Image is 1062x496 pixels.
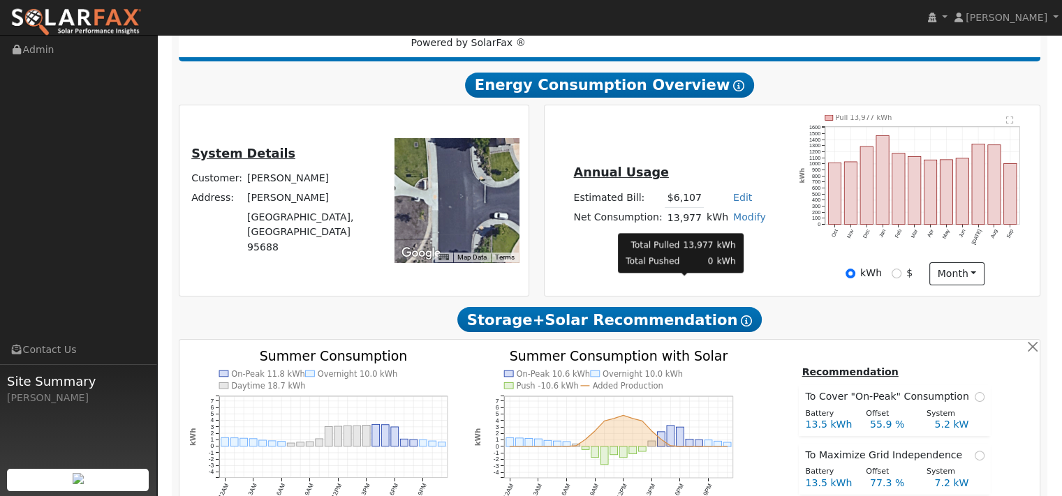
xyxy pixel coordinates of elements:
[798,476,862,490] div: 13.5 kWh
[391,427,399,446] rect: onclick=""
[862,228,871,239] text: Dec
[245,188,376,208] td: [PERSON_NAME]
[619,446,627,458] rect: onclick=""
[631,417,633,419] circle: onclick=""
[7,391,149,405] div: [PERSON_NAME]
[245,168,376,188] td: [PERSON_NAME]
[231,369,305,379] text: On-Peak 11.8 kWh
[809,137,820,143] text: 1400
[812,179,820,185] text: 700
[862,417,927,432] div: 55.9 %
[812,209,820,216] text: 200
[966,12,1047,23] span: [PERSON_NAME]
[593,430,596,432] circle: onclick=""
[726,445,728,447] circle: onclick=""
[473,428,482,446] text: kWh
[510,348,728,363] text: Summer Consumption with Solar
[622,414,624,416] circle: onclick=""
[971,228,983,246] text: [DATE]
[208,449,214,456] text: -1
[419,440,427,446] rect: onclick=""
[1006,116,1014,124] text: 
[517,369,591,379] text: On-Peak 10.6 kWh
[210,404,214,411] text: 6
[438,253,448,262] button: Keyboard shortcuts
[818,221,820,227] text: 0
[563,442,570,446] rect: onclick=""
[686,439,693,446] rect: onclick=""
[208,462,214,469] text: -3
[589,482,600,496] text: 9AM
[846,228,855,239] text: Nov
[733,80,744,91] i: Show Help
[571,188,665,208] td: Estimated Bill:
[496,436,499,443] text: 1
[494,456,499,463] text: -2
[210,398,214,405] text: 7
[398,244,444,262] img: Google
[189,188,245,208] td: Address:
[809,160,820,167] text: 1000
[400,439,408,446] rect: onclick=""
[812,185,820,191] text: 600
[707,445,709,447] circle: onclick=""
[733,192,752,203] a: Edit
[625,255,680,269] td: Total Pushed
[429,441,436,446] rect: onclick=""
[988,145,1001,225] rect: onclick=""
[830,228,839,238] text: Oct
[554,441,561,446] rect: onclick=""
[641,420,643,422] circle: onclick=""
[496,398,499,405] text: 7
[908,156,921,224] rect: onclick=""
[688,445,691,447] circle: onclick=""
[496,443,499,450] text: 0
[591,446,599,458] rect: onclick=""
[805,389,974,404] span: To Cover "On-Peak" Consumption
[723,442,731,446] rect: onclick=""
[812,167,820,173] text: 900
[919,466,980,478] div: System
[494,462,499,469] text: -3
[584,438,587,440] circle: onclick=""
[258,440,266,446] rect: onclick=""
[210,423,214,430] text: 3
[249,439,257,446] rect: onclick=""
[362,426,370,446] rect: onclick=""
[846,269,855,278] input: kWh
[287,443,295,446] rect: onclick=""
[859,466,920,478] div: Offset
[221,437,228,446] rect: onclick=""
[600,446,608,465] rect: onclick=""
[208,456,214,463] text: -2
[809,124,820,130] text: 1600
[344,426,351,446] rect: onclick=""
[698,445,700,447] circle: onclick=""
[547,445,549,447] circle: onclick=""
[210,436,214,443] text: 1
[494,449,499,456] text: -1
[878,228,887,239] text: Jan
[924,160,937,224] rect: onclick=""
[593,381,663,391] text: Added Production
[926,228,935,239] text: Apr
[610,446,618,455] rect: onclick=""
[809,142,820,149] text: 1300
[259,348,407,363] text: Summer Consumption
[941,228,951,240] text: May
[892,153,905,225] rect: onclick=""
[956,158,968,225] rect: onclick=""
[334,426,342,446] rect: onclick=""
[679,445,681,447] circle: onclick=""
[859,408,920,420] div: Offset
[799,168,806,183] text: kWh
[927,417,991,432] div: 5.2 kW
[316,439,323,446] rect: onclick=""
[398,244,444,262] a: Open this area in Google Maps (opens a new window)
[695,439,702,446] rect: onclick=""
[906,266,913,280] label: $
[306,442,314,446] rect: onclick=""
[603,369,683,379] text: Overnight 10.0 kWh
[73,473,84,484] img: retrieve
[210,410,214,417] text: 5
